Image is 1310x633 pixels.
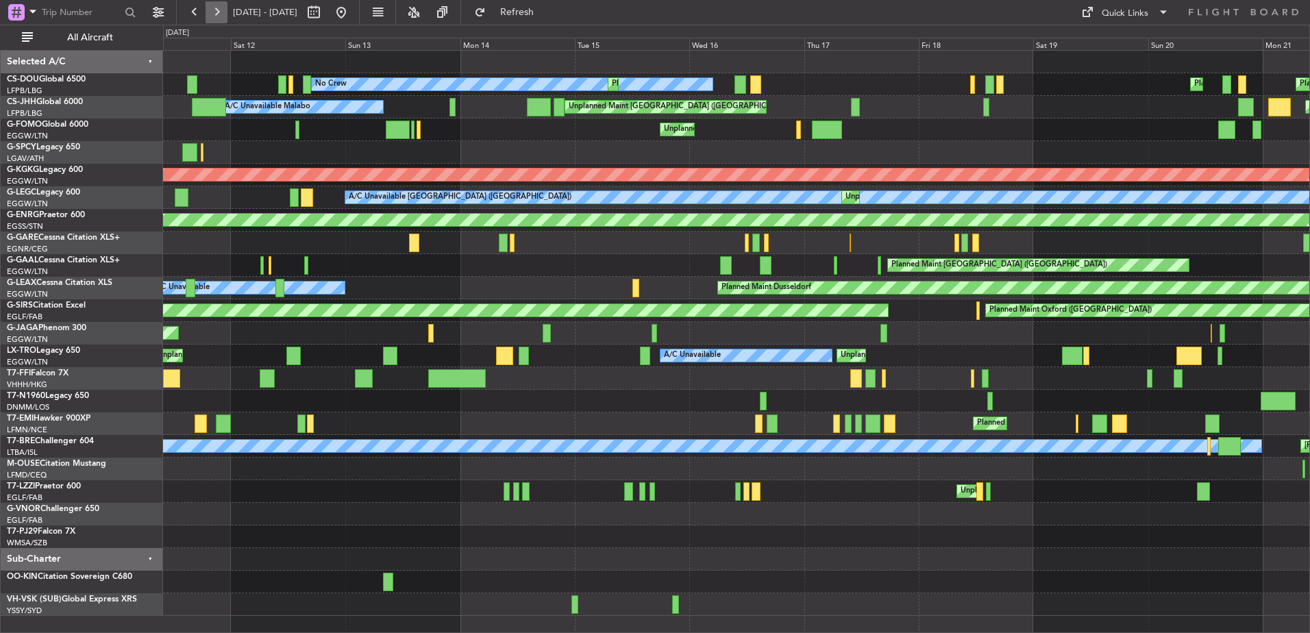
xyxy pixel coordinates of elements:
[7,482,81,491] a: T7-LZZIPraetor 600
[891,255,1107,275] div: Planned Maint [GEOGRAPHIC_DATA] ([GEOGRAPHIC_DATA])
[7,347,36,355] span: LX-TRO
[7,392,45,400] span: T7-N1960
[7,392,89,400] a: T7-N1960Legacy 650
[7,301,86,310] a: G-SIRSCitation Excel
[489,8,546,17] span: Refresh
[7,98,83,106] a: CS-JHHGlobal 6000
[345,38,460,50] div: Sun 13
[7,515,42,525] a: EGLF/FAB
[7,425,47,435] a: LFMN/NCE
[7,369,31,377] span: T7-FFI
[7,380,47,390] a: VHHH/HKG
[7,75,39,84] span: CS-DOU
[36,33,145,42] span: All Aircraft
[7,573,38,581] span: OO-KIN
[7,357,48,367] a: EGGW/LTN
[7,573,132,581] a: OO-KINCitation Sovereign C680
[7,289,48,299] a: EGGW/LTN
[961,481,1186,501] div: Unplanned Maint [GEOGRAPHIC_DATA] ([GEOGRAPHIC_DATA])
[7,301,33,310] span: G-SIRS
[7,166,83,174] a: G-KGKGLegacy 600
[7,266,48,277] a: EGGW/LTN
[7,437,94,445] a: T7-BREChallenger 604
[7,470,47,480] a: LFMD/CEQ
[7,199,48,209] a: EGGW/LTN
[7,414,34,423] span: T7-EMI
[977,413,1056,434] div: Planned Maint Chester
[7,505,40,513] span: G-VNOR
[7,211,85,219] a: G-ENRGPraetor 600
[15,27,149,49] button: All Aircraft
[460,38,575,50] div: Mon 14
[612,74,662,95] div: Planned Maint
[7,347,80,355] a: LX-TROLegacy 650
[7,121,42,129] span: G-FOMO
[7,527,38,536] span: T7-PJ29
[664,119,850,140] div: Unplanned Maint [US_STATE] ([GEOGRAPHIC_DATA])
[7,595,137,604] a: VH-VSK (SUB)Global Express XRS
[7,334,48,345] a: EGGW/LTN
[1074,1,1176,23] button: Quick Links
[7,402,49,412] a: DNMM/LOS
[7,153,44,164] a: LGAV/ATH
[7,279,36,287] span: G-LEAX
[7,493,42,503] a: EGLF/FAB
[7,98,36,106] span: CS-JHH
[7,188,36,197] span: G-LEGC
[315,74,347,95] div: No Crew
[7,447,38,458] a: LTBA/ISL
[7,256,38,264] span: G-GAAL
[153,277,210,298] div: A/C Unavailable
[7,188,80,197] a: G-LEGCLegacy 600
[7,595,62,604] span: VH-VSK (SUB)
[919,38,1033,50] div: Fri 18
[42,2,121,23] input: Trip Number
[1148,38,1263,50] div: Sun 20
[1033,38,1148,50] div: Sat 19
[225,97,310,117] div: A/C Unavailable Malabo
[841,345,940,366] div: Unplanned Maint Dusseldorf
[721,277,811,298] div: Planned Maint Dusseldorf
[989,300,1152,321] div: Planned Maint Oxford ([GEOGRAPHIC_DATA])
[1102,7,1148,21] div: Quick Links
[7,234,38,242] span: G-GARE
[7,414,90,423] a: T7-EMIHawker 900XP
[7,108,42,119] a: LFPB/LBG
[468,1,550,23] button: Refresh
[7,437,35,445] span: T7-BRE
[116,38,231,50] div: Fri 11
[689,38,804,50] div: Wed 16
[7,221,43,232] a: EGSS/STN
[7,176,48,186] a: EGGW/LTN
[7,86,42,96] a: LFPB/LBG
[7,244,48,254] a: EGNR/CEG
[575,38,689,50] div: Tue 15
[7,121,88,129] a: G-FOMOGlobal 6000
[7,279,112,287] a: G-LEAXCessna Citation XLS
[166,27,189,39] div: [DATE]
[7,131,48,141] a: EGGW/LTN
[7,460,106,468] a: M-OUSECitation Mustang
[7,234,120,242] a: G-GARECessna Citation XLS+
[7,538,47,548] a: WMSA/SZB
[7,211,39,219] span: G-ENRG
[7,460,40,468] span: M-OUSE
[7,166,39,174] span: G-KGKG
[233,6,297,18] span: [DATE] - [DATE]
[7,527,75,536] a: T7-PJ29Falcon 7X
[7,606,42,616] a: YSSY/SYD
[7,256,120,264] a: G-GAALCessna Citation XLS+
[349,187,571,208] div: A/C Unavailable [GEOGRAPHIC_DATA] ([GEOGRAPHIC_DATA])
[804,38,919,50] div: Thu 17
[7,75,86,84] a: CS-DOUGlobal 6500
[7,482,35,491] span: T7-LZZI
[7,143,80,151] a: G-SPCYLegacy 650
[231,38,345,50] div: Sat 12
[7,312,42,322] a: EGLF/FAB
[7,505,99,513] a: G-VNORChallenger 650
[664,345,721,366] div: A/C Unavailable
[7,369,69,377] a: T7-FFIFalcon 7X
[845,187,1071,208] div: Unplanned Maint [GEOGRAPHIC_DATA] ([GEOGRAPHIC_DATA])
[7,143,36,151] span: G-SPCY
[569,97,794,117] div: Unplanned Maint [GEOGRAPHIC_DATA] ([GEOGRAPHIC_DATA])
